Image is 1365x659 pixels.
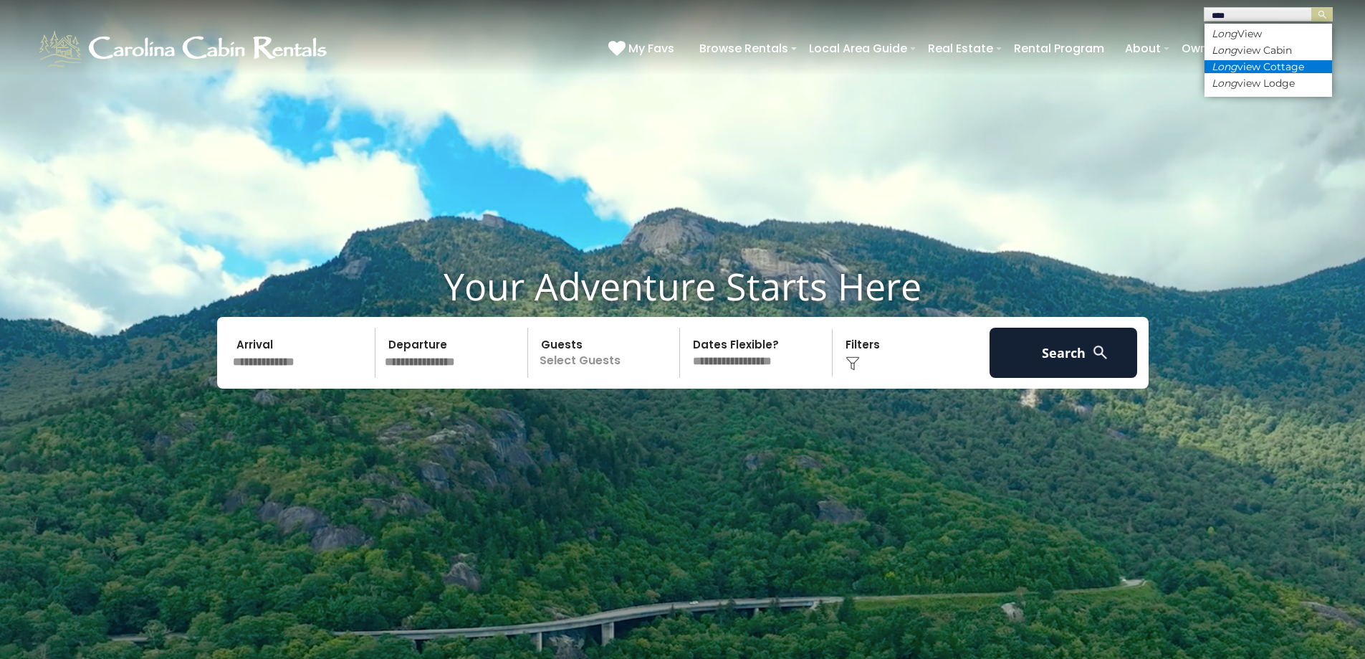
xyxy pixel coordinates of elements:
[1212,27,1237,40] em: Long
[1204,60,1332,73] li: view Cottage
[532,328,680,378] p: Select Guests
[802,36,914,61] a: Local Area Guide
[1204,44,1332,57] li: view Cabin
[846,356,860,371] img: filter--v1.png
[36,27,333,70] img: White-1-1-2.png
[1212,44,1237,57] em: Long
[1204,77,1332,90] li: view Lodge
[921,36,1000,61] a: Real Estate
[990,328,1138,378] button: Search
[1091,343,1109,361] img: search-regular-white.png
[1007,36,1111,61] a: Rental Program
[1212,77,1237,90] em: Long
[1118,36,1168,61] a: About
[692,36,795,61] a: Browse Rentals
[1204,27,1332,40] li: View
[608,39,678,58] a: My Favs
[1174,36,1260,61] a: Owner Login
[628,39,674,57] span: My Favs
[11,264,1354,308] h1: Your Adventure Starts Here
[1212,60,1237,73] em: Long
